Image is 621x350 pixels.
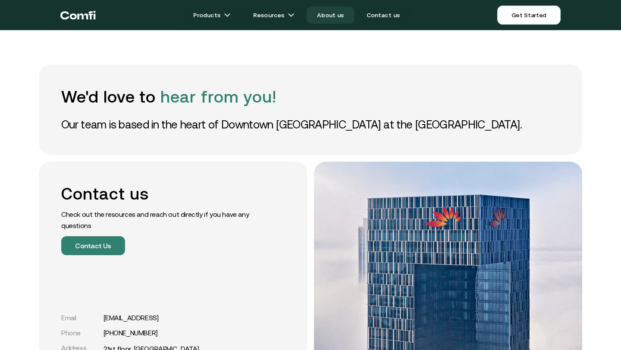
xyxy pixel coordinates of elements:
[61,314,100,322] div: Email
[288,12,295,19] img: arrow icons
[497,6,561,25] a: Get Started
[224,12,231,19] img: arrow icons
[103,314,159,322] a: [EMAIL_ADDRESS]
[183,6,241,24] a: Productsarrow icons
[243,6,305,24] a: Resourcesarrow icons
[356,6,411,24] a: Contact us
[160,87,276,106] span: hear from you!
[61,209,255,231] p: Check out the resources and reach out directly if you have any questions
[61,87,560,106] h1: We'd love to
[103,329,157,337] a: [PHONE_NUMBER]
[61,329,100,337] div: Phone
[60,2,96,28] a: Return to the top of the Comfi home page
[61,236,125,255] button: Contact Us
[61,117,560,132] p: Our team is based in the heart of Downtown [GEOGRAPHIC_DATA] at the [GEOGRAPHIC_DATA].
[61,184,255,203] h2: Contact us
[307,6,354,24] a: About us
